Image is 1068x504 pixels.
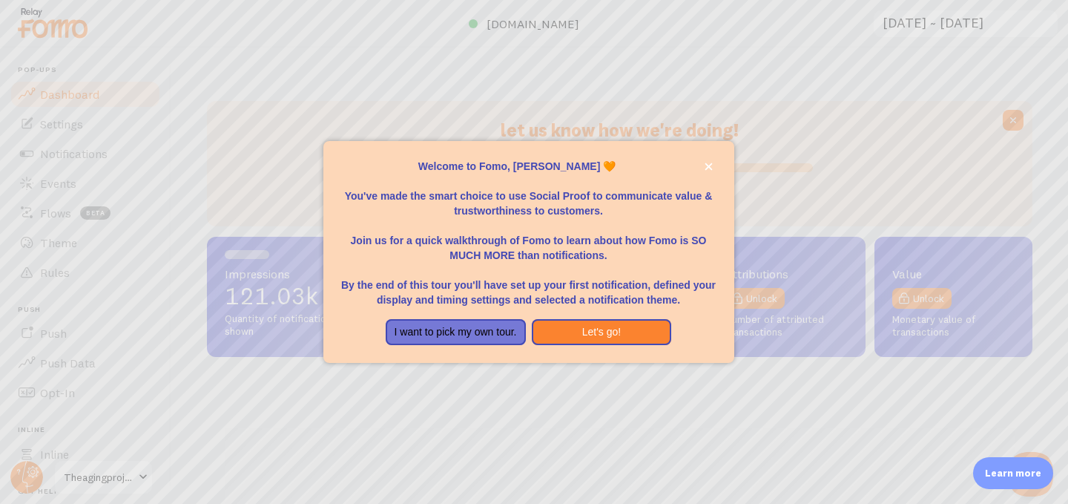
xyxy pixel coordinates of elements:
[341,174,716,218] p: You've made the smart choice to use Social Proof to communicate value & trustworthiness to custom...
[532,319,672,346] button: Let's go!
[985,466,1041,480] p: Learn more
[386,319,526,346] button: I want to pick my own tour.
[341,263,716,307] p: By the end of this tour you'll have set up your first notification, defined your display and timi...
[341,159,716,174] p: Welcome to Fomo, [PERSON_NAME] 🧡
[701,159,716,174] button: close,
[341,218,716,263] p: Join us for a quick walkthrough of Fomo to learn about how Fomo is SO MUCH MORE than notifications.
[323,141,734,364] div: Welcome to Fomo, Amanda Attwood 🧡You&amp;#39;ve made the smart choice to use Social Proof to comm...
[973,457,1053,489] div: Learn more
